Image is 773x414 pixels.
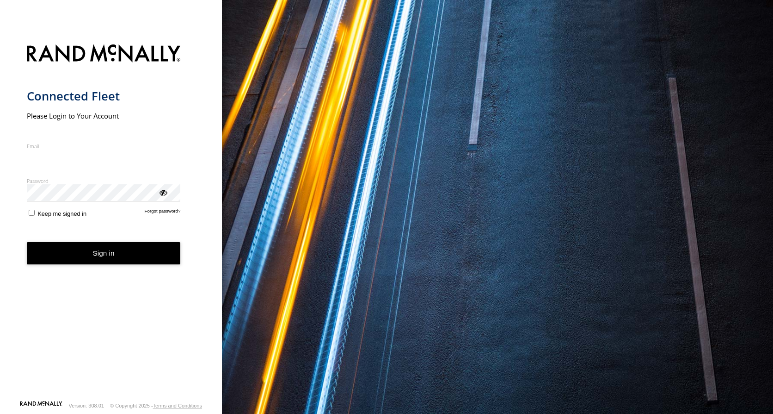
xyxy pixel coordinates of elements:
[110,403,202,408] div: © Copyright 2025 -
[27,177,181,184] label: Password
[158,188,167,197] div: ViewPassword
[29,210,35,216] input: Keep me signed in
[145,208,181,217] a: Forgot password?
[69,403,104,408] div: Version: 308.01
[27,111,181,120] h2: Please Login to Your Account
[27,143,181,150] label: Email
[37,210,86,217] span: Keep me signed in
[20,401,62,410] a: Visit our Website
[153,403,202,408] a: Terms and Conditions
[27,43,181,66] img: Rand McNally
[27,242,181,265] button: Sign in
[27,88,181,104] h1: Connected Fleet
[27,39,196,400] form: main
